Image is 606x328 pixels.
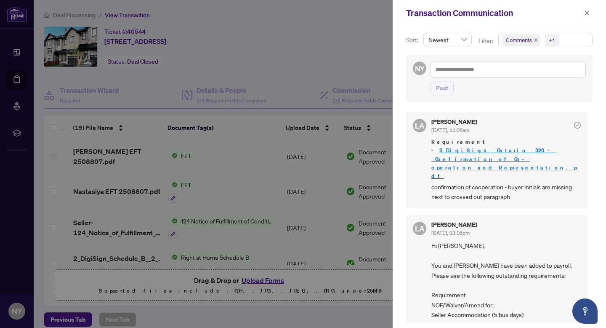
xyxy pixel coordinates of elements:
[549,36,555,44] div: +1
[431,138,581,180] span: Requirement -
[478,36,494,46] p: Filter:
[534,38,538,42] span: close
[406,7,582,19] div: Transaction Communication
[431,222,477,228] h5: [PERSON_NAME]
[584,10,590,16] span: close
[415,120,425,132] span: LA
[415,63,425,74] span: NY
[502,34,540,46] span: Comments
[574,122,581,129] span: check-circle
[428,33,467,46] span: Newest
[431,230,470,236] span: [DATE], 03:06pm
[572,298,598,324] button: Open asap
[431,127,469,133] span: [DATE], 11:06am
[406,35,420,45] p: Sort:
[431,147,577,179] a: 3_DigiSign__Ontario__320_-_Confirmation_of_Co-operation_and_Representation.pdf
[431,182,581,202] span: confirmation of cooperation - buyer initials are missing next to crossed out paragraph
[431,119,477,125] h5: [PERSON_NAME]
[506,36,532,44] span: Comments
[415,223,425,234] span: LA
[431,81,454,95] button: Post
